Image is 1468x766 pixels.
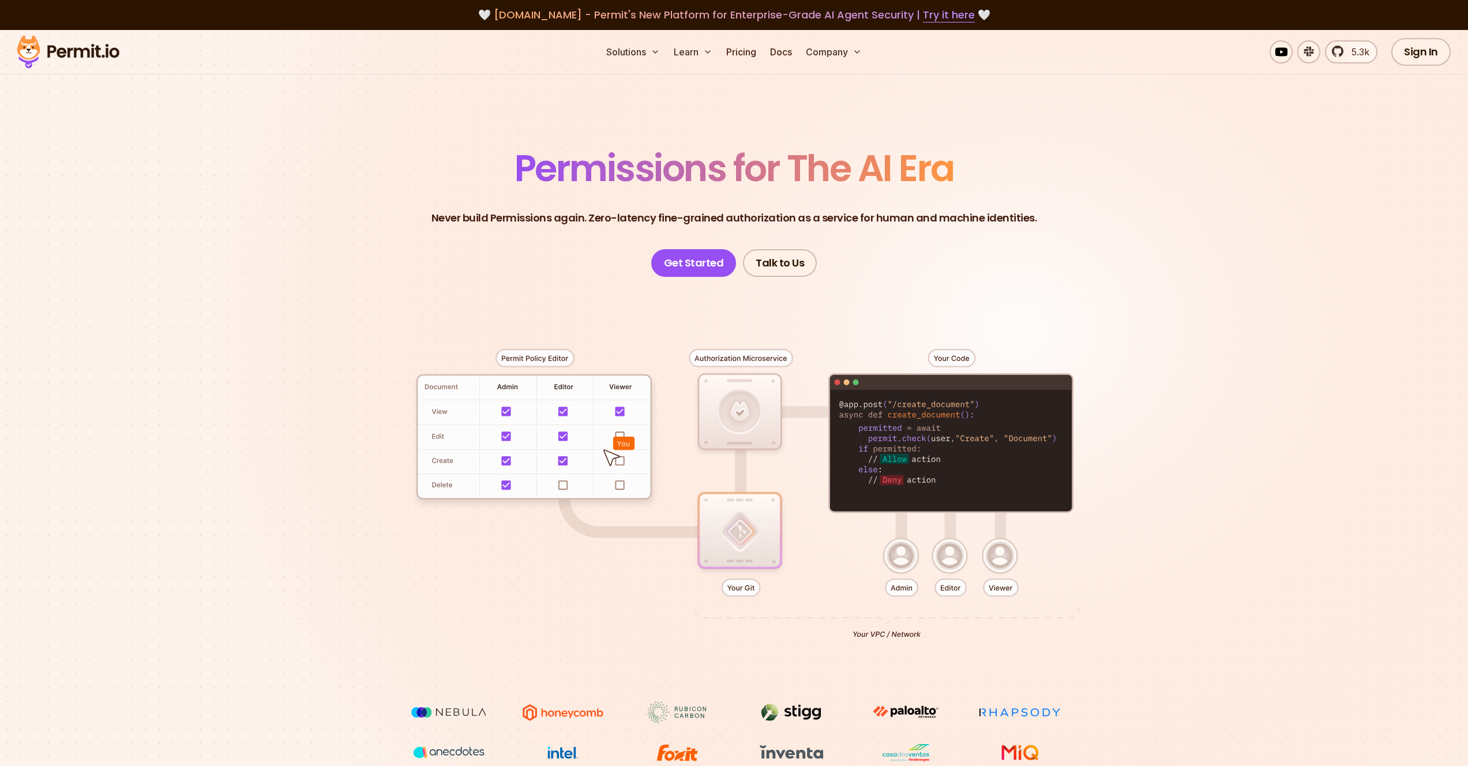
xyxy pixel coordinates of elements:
img: Foxit [634,742,720,764]
button: Solutions [602,40,664,63]
img: Stigg [748,701,835,723]
img: Honeycomb [520,701,606,723]
a: Try it here [923,7,975,22]
img: Nebula [406,701,492,723]
img: inventa [748,742,835,763]
img: Rhapsody Health [977,701,1063,723]
img: vega [406,742,492,763]
span: Permissions for The AI Era [515,142,954,194]
span: 5.3k [1345,45,1369,59]
a: 5.3k [1325,40,1377,63]
img: MIQ [981,743,1058,763]
img: Permit logo [12,32,125,72]
button: Learn [669,40,717,63]
a: Get Started [651,249,737,277]
img: Rubicon [634,701,720,723]
span: [DOMAIN_NAME] - Permit's New Platform for Enterprise-Grade AI Agent Security | [494,7,975,22]
img: paloalto [862,701,949,722]
img: Casa dos Ventos [862,742,949,764]
a: Pricing [722,40,761,63]
a: Talk to Us [743,249,817,277]
div: 🤍 🤍 [28,7,1440,23]
a: Sign In [1391,38,1451,66]
a: Docs [765,40,797,63]
p: Never build Permissions again. Zero-latency fine-grained authorization as a service for human and... [431,210,1037,226]
button: Company [801,40,866,63]
img: Intel [520,742,606,764]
